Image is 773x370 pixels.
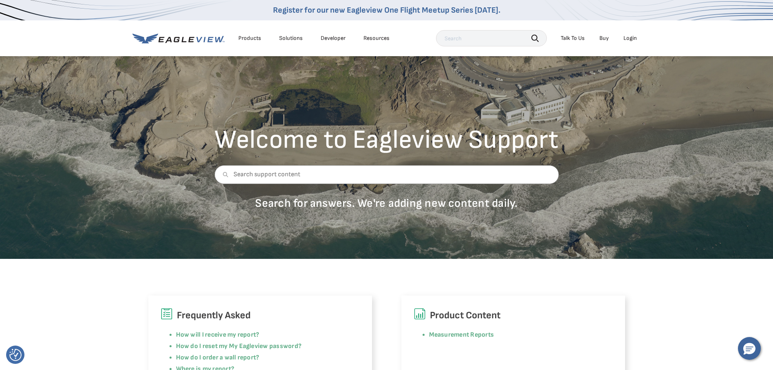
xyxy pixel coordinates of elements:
div: Resources [363,35,390,42]
a: Register for our new Eagleview One Flight Meetup Series [DATE]. [273,5,500,15]
div: Solutions [279,35,303,42]
input: Search support content [214,165,559,184]
div: Login [623,35,637,42]
a: Buy [599,35,609,42]
a: Measurement Reports [429,331,494,339]
input: Search [436,30,547,46]
button: Hello, have a question? Let’s chat. [738,337,761,360]
a: Developer [321,35,346,42]
a: How do I order a wall report? [176,354,260,361]
p: Search for answers. We're adding new content daily. [214,196,559,210]
a: How will I receive my report? [176,331,260,339]
a: How do I reset my My Eagleview password? [176,342,302,350]
h2: Welcome to Eagleview Support [214,127,559,153]
button: Consent Preferences [9,349,22,361]
img: Revisit consent button [9,349,22,361]
h6: Product Content [414,308,613,323]
h6: Frequently Asked [161,308,360,323]
div: Talk To Us [561,35,585,42]
div: Products [238,35,261,42]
